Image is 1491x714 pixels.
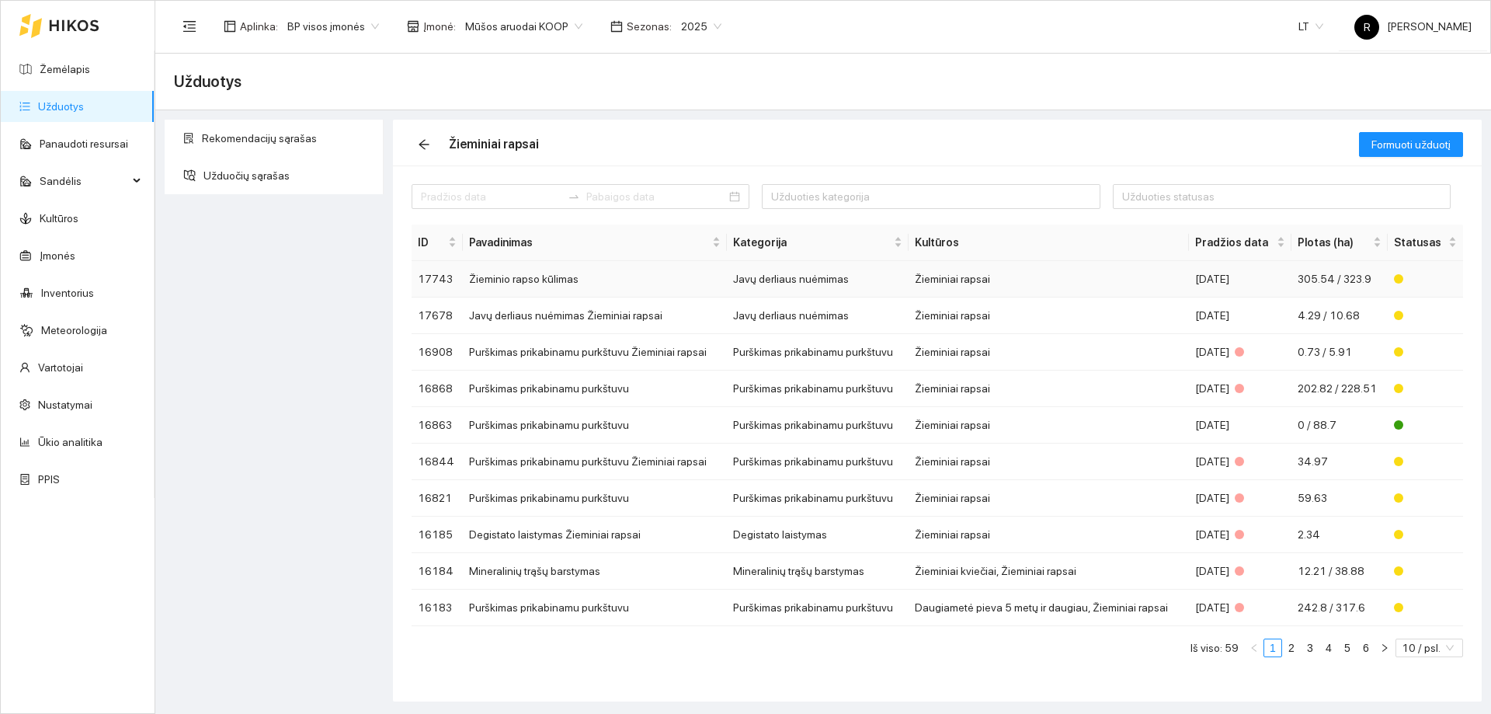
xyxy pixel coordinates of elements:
td: Žieminiai rapsai [909,517,1189,553]
div: [DATE] [1195,526,1285,543]
span: Mūšos aruodai KOOP [465,15,582,38]
td: Purškimas prikabinamu purkštuvu [727,334,909,371]
span: Rekomendacijų sąrašas [202,123,371,154]
td: Purškimas prikabinamu purkštuvu [727,480,909,517]
th: this column's title is Pavadinimas,this column is sortable [463,225,727,261]
li: Pirmyn [1375,639,1394,657]
span: Pavadinimas [469,234,709,251]
td: 34.97 [1291,444,1388,480]
th: this column's title is Plotas (ha),this column is sortable [1291,225,1388,261]
td: 16868 [412,371,463,407]
span: 4.29 / 10.68 [1298,309,1360,322]
a: Ūkio analitika [38,436,103,448]
td: Purškimas prikabinamu purkštuvu Žieminiai rapsai [463,444,727,480]
span: 12.21 / 38.88 [1298,565,1364,577]
span: shop [407,20,419,33]
span: Įmonė : [423,18,456,35]
td: Javų derliaus nuėmimas [727,261,909,298]
a: Panaudoti resursai [40,138,128,150]
td: Purškimas prikabinamu purkštuvu [463,480,727,517]
input: Pradžios data [421,188,561,205]
div: Žieminiai rapsai [449,134,539,154]
td: Žieminio rapso kūlimas [463,261,727,298]
button: Formuoti užduotį [1359,132,1463,157]
li: 4 [1319,639,1338,657]
td: Žieminiai rapsai [909,371,1189,407]
div: [DATE] [1195,599,1285,616]
a: Žemėlapis [40,63,90,75]
span: Pradžios data [1195,234,1274,251]
a: 2 [1283,639,1300,657]
td: Javų derliaus nuėmimas [727,298,909,334]
span: Plotas (ha) [1298,234,1370,251]
td: Javų derliaus nuėmimas Žieminiai rapsai [463,298,727,334]
span: left [1249,643,1259,653]
div: [DATE] [1195,416,1285,434]
span: Aplinka : [240,18,278,35]
td: 16908 [412,334,463,371]
a: Meteorologija [41,324,107,336]
td: 16183 [412,590,463,626]
td: Degistato laistymas [727,517,909,553]
a: 1 [1264,639,1281,657]
a: 3 [1302,639,1319,657]
li: 3 [1301,639,1319,657]
li: 2 [1282,639,1301,657]
span: solution [183,133,194,144]
td: Mineralinių trąšų barstymas [727,553,909,590]
th: this column's title is Pradžios data,this column is sortable [1189,225,1291,261]
a: Užduotys [38,100,84,113]
span: [PERSON_NAME] [1354,20,1472,33]
span: BP visos įmonės [287,15,379,38]
span: 242.8 / 317.6 [1298,601,1365,614]
td: 16184 [412,553,463,590]
td: 16821 [412,480,463,517]
a: 6 [1357,639,1375,657]
th: Kultūros [909,225,1189,261]
span: 202.82 / 228.51 [1298,382,1377,395]
div: [DATE] [1195,489,1285,507]
span: Sandėlis [40,165,128,197]
a: PPIS [38,473,60,486]
li: 5 [1338,639,1357,657]
td: Purškimas prikabinamu purkštuvu [727,371,909,407]
span: Formuoti užduotį [1371,136,1451,153]
span: calendar [610,20,623,33]
a: 5 [1339,639,1356,657]
span: 305.54 / 323.9 [1298,273,1371,285]
td: 17743 [412,261,463,298]
td: 59.63 [1291,480,1388,517]
span: R [1364,15,1371,40]
a: 4 [1320,639,1337,657]
span: 2025 [681,15,721,38]
span: Užduotys [174,69,242,94]
td: 16185 [412,517,463,553]
span: Statusas [1394,234,1445,251]
button: arrow-left [412,132,436,157]
th: this column's title is Statusas,this column is sortable [1388,225,1463,261]
div: [DATE] [1195,343,1285,360]
span: ID [418,234,445,251]
td: Žieminiai kviečiai, Žieminiai rapsai [909,553,1189,590]
span: LT [1298,15,1323,38]
a: Nustatymai [38,399,92,411]
a: Kultūros [40,212,78,225]
td: Purškimas prikabinamu purkštuvu [463,590,727,626]
li: Atgal [1245,639,1263,657]
span: Užduočių sąrašas [203,160,371,191]
button: menu-fold [174,11,205,42]
span: to [568,190,580,203]
li: 1 [1263,639,1282,657]
span: menu-fold [182,19,196,33]
button: left [1245,639,1263,657]
th: this column's title is ID,this column is sortable [412,225,463,261]
td: Purškimas prikabinamu purkštuvu [463,371,727,407]
span: 0.73 / 5.91 [1298,346,1352,358]
span: 10 / psl. [1402,639,1457,657]
td: Purškimas prikabinamu purkštuvu [727,444,909,480]
button: right [1375,639,1394,657]
td: 17678 [412,298,463,334]
td: Žieminiai rapsai [909,334,1189,371]
td: Mineralinių trąšų barstymas [463,553,727,590]
td: 2.34 [1291,517,1388,553]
